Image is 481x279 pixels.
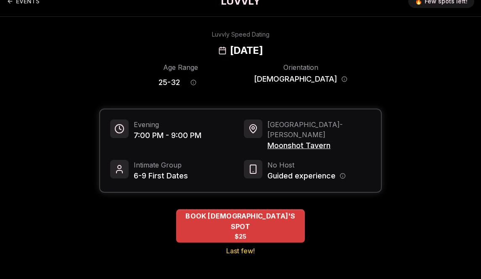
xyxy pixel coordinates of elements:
span: 25 - 32 [159,77,180,88]
button: Orientation information [341,76,347,82]
span: $25 [235,232,247,241]
span: Intimate Group [134,160,188,170]
span: Guided experience [267,170,336,182]
span: Evening [134,120,201,130]
span: Moonshot Tavern [267,140,371,151]
button: Host information [340,173,346,179]
button: Age range information [184,73,203,92]
div: Orientation [254,62,347,72]
button: BOOK QUEER WOMEN'S SPOT - Last few! [176,209,305,243]
h2: [DATE] [230,44,263,57]
span: [DEMOGRAPHIC_DATA] [254,73,337,85]
span: 7:00 PM - 9:00 PM [134,130,201,141]
span: BOOK [DEMOGRAPHIC_DATA]'S SPOT [176,211,305,231]
span: Last few! [226,246,255,256]
span: 6-9 First Dates [134,170,188,182]
span: No Host [267,160,346,170]
div: Age Range [134,62,227,72]
div: Luvvly Speed Dating [212,30,270,39]
span: [GEOGRAPHIC_DATA] - [PERSON_NAME] [267,120,371,140]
